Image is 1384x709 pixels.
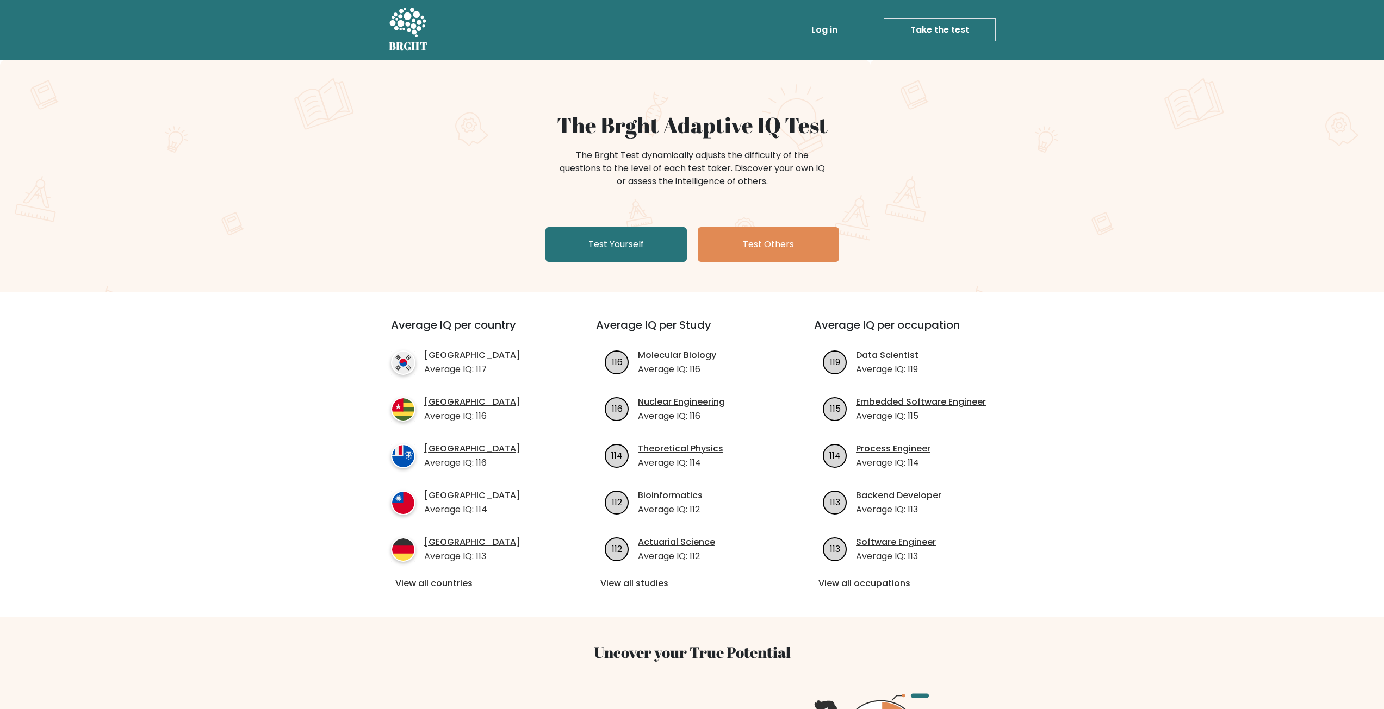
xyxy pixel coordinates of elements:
a: Process Engineer [856,442,930,455]
h3: Uncover your True Potential [340,643,1045,662]
a: Take the test [884,18,996,41]
div: The Brght Test dynamically adjusts the difficulty of the questions to the level of each test take... [556,149,828,188]
a: [GEOGRAPHIC_DATA] [424,536,520,549]
text: 116 [612,402,623,415]
a: Test Others [698,227,839,262]
p: Average IQ: 114 [424,503,520,516]
a: Test Yourself [545,227,687,262]
text: 112 [612,495,622,508]
p: Average IQ: 115 [856,410,986,423]
img: country [391,350,415,375]
a: Nuclear Engineering [638,396,725,409]
text: 113 [830,495,840,508]
a: Molecular Biology [638,349,716,362]
a: Bioinformatics [638,489,703,502]
img: country [391,537,415,562]
p: Average IQ: 112 [638,550,715,563]
a: BRGHT [389,4,428,55]
p: Average IQ: 114 [856,456,930,469]
a: View all countries [395,577,553,590]
img: country [391,444,415,468]
h3: Average IQ per Study [596,318,788,344]
h5: BRGHT [389,40,428,53]
a: [GEOGRAPHIC_DATA] [424,489,520,502]
p: Average IQ: 113 [424,550,520,563]
p: Average IQ: 119 [856,363,918,376]
a: Software Engineer [856,536,936,549]
p: Average IQ: 113 [856,550,936,563]
text: 116 [612,355,623,368]
a: Log in [807,19,842,41]
p: Average IQ: 112 [638,503,703,516]
p: Average IQ: 116 [638,363,716,376]
img: country [391,491,415,515]
p: Average IQ: 116 [424,410,520,423]
p: Average IQ: 116 [638,410,725,423]
p: Average IQ: 113 [856,503,941,516]
a: [GEOGRAPHIC_DATA] [424,396,520,409]
text: 112 [612,542,622,555]
a: View all occupations [818,577,1002,590]
a: Theoretical Physics [638,442,723,455]
text: 115 [830,402,841,415]
a: Data Scientist [856,349,918,362]
a: View all studies [600,577,784,590]
h1: The Brght Adaptive IQ Test [427,112,958,138]
a: Embedded Software Engineer [856,396,986,409]
p: Average IQ: 114 [638,456,723,469]
h3: Average IQ per occupation [814,318,1006,344]
text: 113 [830,542,840,555]
p: Average IQ: 116 [424,456,520,469]
text: 114 [829,449,841,461]
a: Backend Developer [856,489,941,502]
a: Actuarial Science [638,536,715,549]
a: [GEOGRAPHIC_DATA] [424,349,520,362]
h3: Average IQ per country [391,318,557,344]
text: 119 [830,355,840,368]
text: 114 [611,449,623,461]
p: Average IQ: 117 [424,363,520,376]
img: country [391,397,415,422]
a: [GEOGRAPHIC_DATA] [424,442,520,455]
